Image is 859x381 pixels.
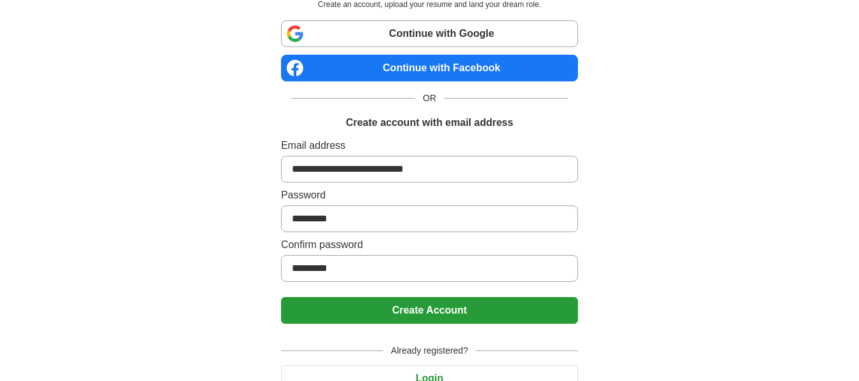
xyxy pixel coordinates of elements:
[281,138,578,153] label: Email address
[281,20,578,47] a: Continue with Google
[383,344,476,357] span: Already registered?
[281,55,578,81] a: Continue with Facebook
[281,188,578,203] label: Password
[281,297,578,324] button: Create Account
[346,115,513,130] h1: Create account with email address
[415,92,444,105] span: OR
[281,237,578,253] label: Confirm password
